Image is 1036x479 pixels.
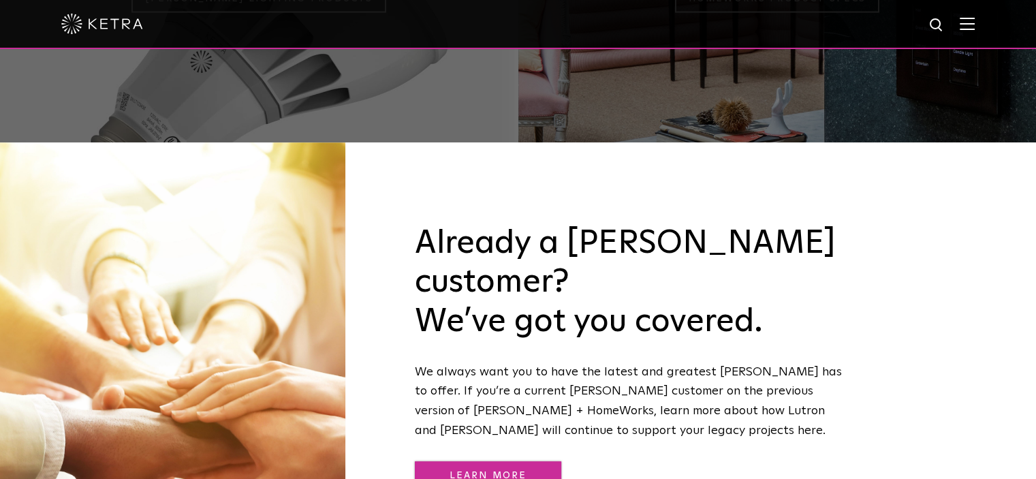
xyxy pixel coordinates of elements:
img: search icon [928,17,945,34]
p: We always want you to have the latest and greatest [PERSON_NAME] has to offer. If you’re a curren... [415,362,849,441]
h3: Already a [PERSON_NAME] customer? We’ve got you covered. [415,224,849,342]
img: Hamburger%20Nav.svg [960,17,975,30]
img: ketra-logo-2019-white [61,14,143,34]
